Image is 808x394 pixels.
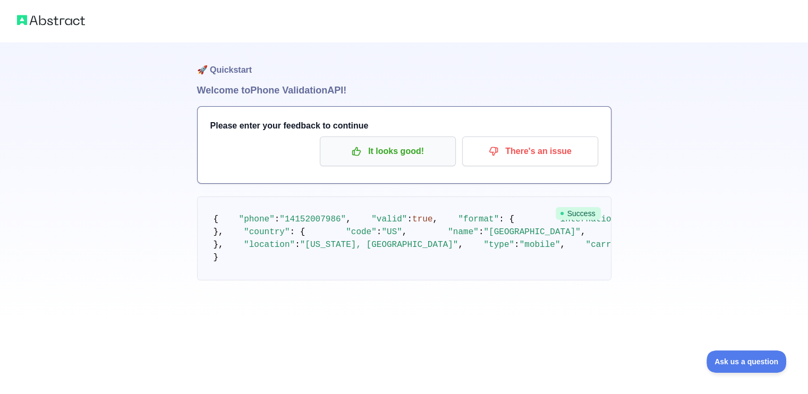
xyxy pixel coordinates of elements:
[560,240,565,250] span: ,
[346,215,351,224] span: ,
[300,240,458,250] span: "[US_STATE], [GEOGRAPHIC_DATA]"
[381,227,402,237] span: "US"
[483,227,580,237] span: "[GEOGRAPHIC_DATA]"
[17,13,85,28] img: Abstract logo
[197,83,611,98] h1: Welcome to Phone Validation API!
[432,215,438,224] span: ,
[295,240,300,250] span: :
[470,142,590,160] p: There's an issue
[479,227,484,237] span: :
[320,136,456,166] button: It looks good!
[585,240,631,250] span: "carrier"
[210,119,598,132] h3: Please enter your feedback to continue
[407,215,412,224] span: :
[328,142,448,160] p: It looks good!
[412,215,432,224] span: true
[707,350,787,373] iframe: Toggle Customer Support
[499,215,514,224] span: : {
[520,240,560,250] span: "mobile"
[275,215,280,224] span: :
[448,227,479,237] span: "name"
[555,215,632,224] span: "international"
[371,215,407,224] span: "valid"
[346,227,377,237] span: "code"
[462,136,598,166] button: There's an issue
[244,227,290,237] span: "country"
[244,240,295,250] span: "location"
[214,215,219,224] span: {
[556,207,601,220] span: Success
[458,240,463,250] span: ,
[279,215,346,224] span: "14152007986"
[458,215,499,224] span: "format"
[377,227,382,237] span: :
[197,42,611,83] h1: 🚀 Quickstart
[402,227,407,237] span: ,
[483,240,514,250] span: "type"
[290,227,305,237] span: : {
[239,215,275,224] span: "phone"
[581,227,586,237] span: ,
[514,240,520,250] span: :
